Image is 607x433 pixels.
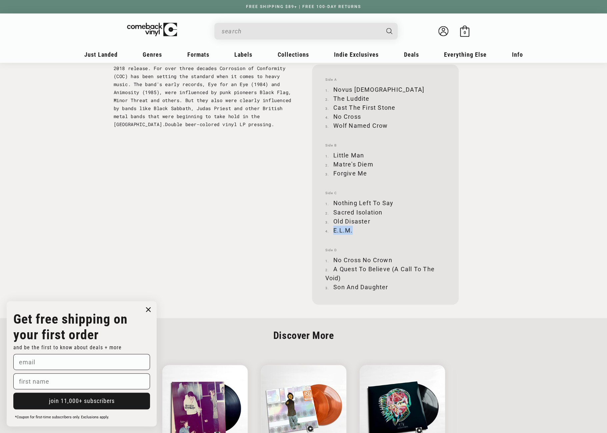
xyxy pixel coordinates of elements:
span: Side C [325,191,445,195]
input: email [13,354,150,370]
span: Side B [325,143,445,147]
span: Side A [325,78,445,82]
li: No Cross No Crown [325,255,445,264]
li: Little Man [325,151,445,160]
span: Everything Else [444,51,487,58]
span: Side D [325,248,445,252]
li: A Quest To Believe (A Call To The Void) [325,264,445,282]
span: Just Landed [84,51,118,58]
span: Genres [143,51,162,58]
li: Cast The First Stone [325,103,445,112]
span: Formats [187,51,209,58]
li: Son And Daughter [325,282,445,291]
button: join 11,000+ subscribers [13,393,150,409]
li: Wolf Named Crow [325,121,445,130]
li: The Luddite [325,94,445,103]
button: Search [380,23,398,39]
span: Collections [278,51,309,58]
strong: Get free shipping on your first order [13,311,128,343]
div: Search [214,23,398,39]
span: and be the first to know about deals + more [13,344,122,351]
input: first name [13,373,150,389]
li: Sacred Isolation [325,207,445,217]
span: Deals [404,51,419,58]
input: When autocomplete results are available use up and down arrows to review and enter to select [222,24,380,38]
a: FREE SHIPPING $89+ | FREE 100-DAY RETURNS [239,4,368,9]
span: *Coupon for first-time subscribers only. Exclusions apply. [15,415,109,419]
span: 0 [463,30,466,35]
span: Indie Exclusives [334,51,379,58]
li: E.L.M. [325,226,445,235]
li: Novus [DEMOGRAPHIC_DATA] [325,85,445,94]
li: No Cross [325,112,445,121]
li: Nothing Left To Say [325,198,445,207]
span: 2018 release. For over three decades Corrosion of Conformity (COC) has been setting the standard ... [114,65,291,127]
span: Info [512,51,523,58]
button: Close dialog [143,305,153,315]
li: Old Disaster [325,217,445,226]
li: Forgive Me [325,169,445,178]
span: Labels [234,51,252,58]
li: Matre's Diem [325,160,445,169]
